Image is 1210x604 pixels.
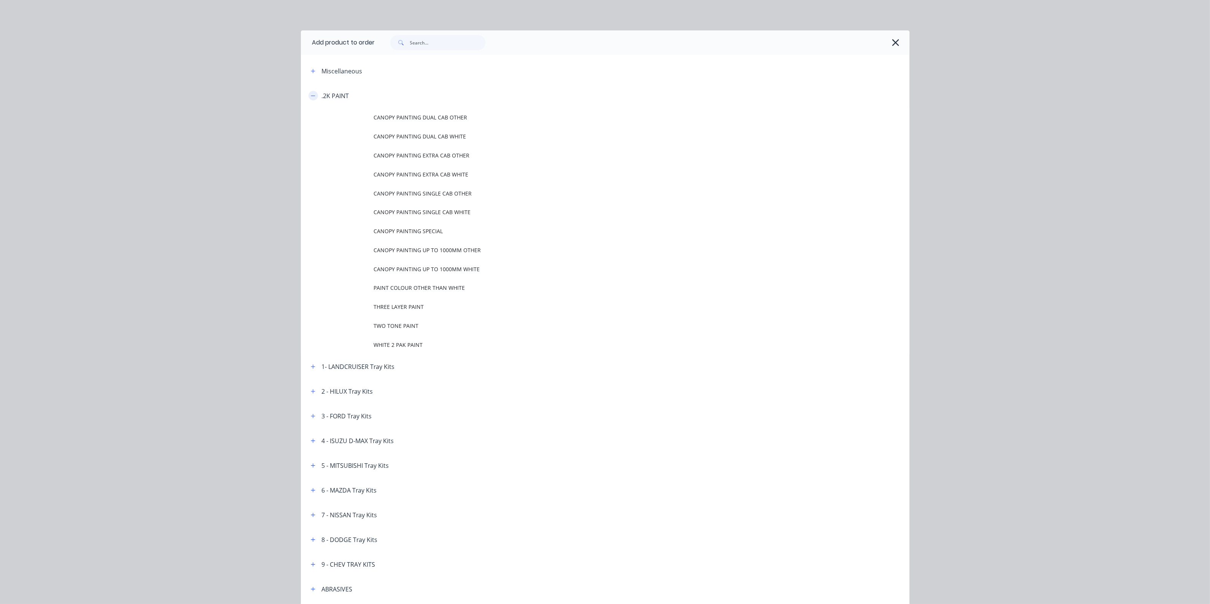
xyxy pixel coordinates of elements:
div: ABRASIVES [322,585,353,594]
span: WHITE 2 PAK PAINT [374,341,802,349]
span: CANOPY PAINTING SINGLE CAB WHITE [374,208,802,216]
span: CANOPY PAINTING DUAL CAB WHITE [374,132,802,140]
span: CANOPY PAINTING EXTRA CAB WHITE [374,170,802,178]
div: 3 - FORD Tray Kits [322,412,372,421]
div: 8 - DODGE Tray Kits [322,535,378,544]
span: CANOPY PAINTING UP TO 1000MM OTHER [374,246,802,254]
span: CANOPY PAINTING SINGLE CAB OTHER [374,189,802,197]
span: CANOPY PAINTING UP TO 1000MM WHITE [374,265,802,273]
div: 2 - HILUX Tray Kits [322,387,373,396]
div: 7 - NISSAN Tray Kits [322,510,377,520]
span: THREE LAYER PAINT [374,303,802,311]
div: .2K PAINT [322,91,349,100]
div: 1- LANDCRUISER Tray Kits [322,362,395,371]
div: Miscellaneous [322,67,363,76]
span: CANOPY PAINTING DUAL CAB OTHER [374,113,802,121]
span: TWO TONE PAINT [374,322,802,330]
div: 4 - ISUZU D-MAX Tray Kits [322,436,394,445]
div: 5 - MITSUBISHI Tray Kits [322,461,389,470]
span: CANOPY PAINTING EXTRA CAB OTHER [374,151,802,159]
span: PAINT COLOUR OTHER THAN WHITE [374,284,802,292]
span: CANOPY PAINTING SPECIAL [374,227,802,235]
div: 9 - CHEV TRAY KITS [322,560,375,569]
div: 6 - MAZDA Tray Kits [322,486,377,495]
input: Search... [410,35,485,50]
div: Add product to order [301,30,375,55]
